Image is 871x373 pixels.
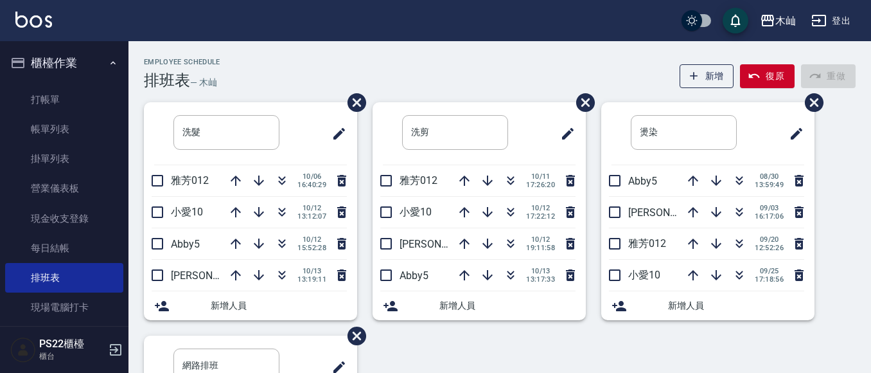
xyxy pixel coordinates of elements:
[526,235,555,244] span: 10/12
[5,46,123,80] button: 櫃檯作業
[795,84,825,122] span: 刪除班表
[297,212,326,221] span: 13:12:07
[680,64,734,88] button: 新增
[15,12,52,28] img: Logo
[190,76,217,89] h6: — 木屾
[5,174,123,203] a: 營業儀表板
[400,269,428,282] span: Abby5
[5,114,123,144] a: 帳單列表
[755,181,784,189] span: 13:59:49
[755,8,801,34] button: 木屾
[5,293,123,322] a: 現場電腦打卡
[723,8,748,33] button: save
[297,244,326,252] span: 15:52:28
[781,118,804,149] span: 修改班表的標題
[526,204,555,212] span: 10/12
[755,244,784,252] span: 12:52:26
[755,212,784,221] span: 16:17:06
[439,299,576,313] span: 新增人員
[5,85,123,114] a: 打帳單
[297,172,326,181] span: 10/06
[526,244,555,252] span: 19:11:58
[628,175,657,187] span: Abby5
[39,338,105,350] h5: PS22櫃檯
[400,206,432,218] span: 小愛10
[755,235,784,244] span: 09/20
[567,84,597,122] span: 刪除班表
[628,237,666,250] span: 雅芳012
[171,238,200,250] span: Abby5
[173,115,279,150] input: 排版標題
[526,275,555,284] span: 13:17:33
[324,118,347,149] span: 修改班表的標題
[144,71,190,89] h3: 排班表
[297,181,326,189] span: 16:40:29
[601,291,814,320] div: 新增人員
[628,206,711,219] span: [PERSON_NAME]7
[740,64,795,88] button: 復原
[755,275,784,284] span: 17:18:56
[171,269,254,282] span: [PERSON_NAME]7
[171,206,203,218] span: 小愛10
[5,204,123,233] a: 現金收支登錄
[297,267,326,275] span: 10/13
[144,291,357,320] div: 新增人員
[755,172,784,181] span: 08/30
[668,299,804,313] span: 新增人員
[400,174,437,186] span: 雅芳012
[552,118,576,149] span: 修改班表的標題
[144,58,220,66] h2: Employee Schedule
[10,337,36,363] img: Person
[526,172,555,181] span: 10/11
[338,317,368,355] span: 刪除班表
[526,181,555,189] span: 17:26:20
[402,115,508,150] input: 排版標題
[5,144,123,174] a: 掛單列表
[211,299,347,313] span: 新增人員
[373,291,586,320] div: 新增人員
[526,212,555,221] span: 17:22:12
[526,267,555,275] span: 10/13
[755,204,784,212] span: 09/03
[297,275,326,284] span: 13:19:11
[400,238,482,250] span: [PERSON_NAME]7
[297,204,326,212] span: 10/12
[171,174,209,186] span: 雅芳012
[806,9,856,33] button: 登出
[631,115,737,150] input: 排版標題
[39,350,105,362] p: 櫃台
[297,235,326,244] span: 10/12
[5,263,123,293] a: 排班表
[628,269,660,281] span: 小愛10
[775,13,796,29] div: 木屾
[5,233,123,263] a: 每日結帳
[338,84,368,122] span: 刪除班表
[755,267,784,275] span: 09/25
